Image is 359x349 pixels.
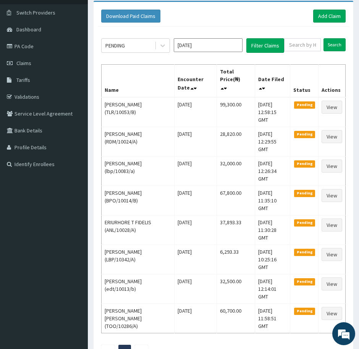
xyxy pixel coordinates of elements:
span: Switch Providers [16,9,55,16]
td: 32,500.00 [217,274,255,303]
td: 28,820.00 [217,127,255,156]
td: [DATE] 12:14:01 GMT [255,274,290,303]
td: [DATE] [174,274,217,303]
button: Filter Claims [246,38,284,53]
a: View [322,130,342,143]
th: Date Filed [255,64,290,97]
td: [PERSON_NAME] (LBP/10342/A) [102,245,175,274]
a: View [322,307,342,320]
td: [DATE] [174,186,217,215]
td: 6,293.33 [217,245,255,274]
td: [PERSON_NAME] (TLR/10053/B) [102,97,175,127]
td: [DATE] 12:26:34 GMT [255,156,290,186]
td: [DATE] [174,245,217,274]
div: Chat with us now [40,43,128,53]
td: [DATE] [174,303,217,333]
span: Pending [294,101,315,108]
th: Name [102,64,175,97]
div: PENDING [105,42,125,49]
td: [PERSON_NAME] (RDM/10024/A) [102,127,175,156]
td: 60,700.00 [217,303,255,333]
th: Total Price(₦) [217,64,255,97]
span: Pending [294,190,315,197]
td: ERIURHORE T FIDELIS (ANL/10028/A) [102,215,175,245]
a: Add Claim [313,10,346,23]
textarea: Type your message and hit 'Enter' [4,209,146,236]
span: We're online! [44,96,105,174]
input: Search by HMO ID [284,38,321,51]
a: View [322,160,342,173]
img: d_794563401_company_1708531726252_794563401 [14,38,31,57]
td: 37,893.33 [217,215,255,245]
td: 32,000.00 [217,156,255,186]
span: Pending [294,278,315,285]
th: Encounter Date [174,64,217,97]
td: [DATE] 12:58:15 GMT [255,97,290,127]
td: [DATE] [174,156,217,186]
div: Minimize live chat window [125,4,144,22]
a: View [322,101,342,114]
td: 67,800.00 [217,186,255,215]
a: View [322,219,342,232]
span: Tariffs [16,77,30,83]
span: Pending [294,249,315,256]
td: [DATE] 11:58:51 GMT [255,303,290,333]
span: Claims [16,60,31,67]
td: [PERSON_NAME] (BPO/10014/B) [102,186,175,215]
td: [PERSON_NAME] (edt/10013/b) [102,274,175,303]
td: [DATE] 11:30:28 GMT [255,215,290,245]
input: Select Month and Year [174,38,243,52]
a: View [322,277,342,290]
th: Status [290,64,319,97]
span: Pending [294,308,315,315]
th: Actions [318,64,345,97]
td: 99,300.00 [217,97,255,127]
td: [PERSON_NAME] (lbp/10083/a) [102,156,175,186]
td: [DATE] 10:25:16 GMT [255,245,290,274]
td: [DATE] 11:35:10 GMT [255,186,290,215]
a: View [322,248,342,261]
span: Pending [294,131,315,138]
span: Pending [294,219,315,226]
span: Dashboard [16,26,41,33]
button: Download Paid Claims [101,10,160,23]
input: Search [323,38,346,51]
span: Pending [294,160,315,167]
td: [DATE] [174,97,217,127]
td: [PERSON_NAME] [PERSON_NAME] (TOO/10286/A) [102,303,175,333]
td: [DATE] [174,127,217,156]
td: [DATE] 12:29:55 GMT [255,127,290,156]
a: View [322,189,342,202]
td: [DATE] [174,215,217,245]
